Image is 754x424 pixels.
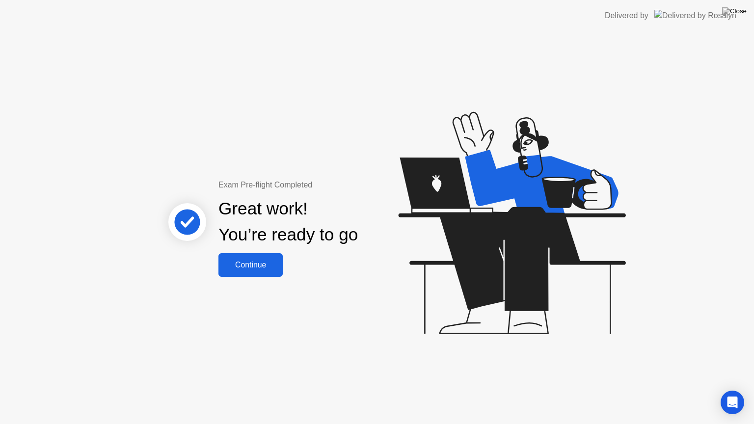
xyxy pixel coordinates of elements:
[218,253,283,277] button: Continue
[721,391,744,414] div: Open Intercom Messenger
[654,10,736,21] img: Delivered by Rosalyn
[221,261,280,269] div: Continue
[605,10,648,22] div: Delivered by
[218,179,421,191] div: Exam Pre-flight Completed
[218,196,358,248] div: Great work! You’re ready to go
[722,7,747,15] img: Close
